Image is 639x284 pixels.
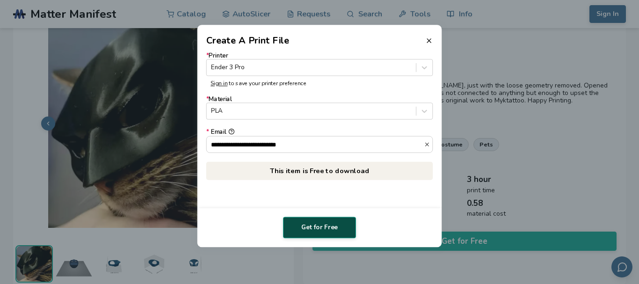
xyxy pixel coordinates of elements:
[206,129,433,136] div: Email
[211,80,428,87] p: to save your printer preference
[283,217,356,238] button: Get for Free
[211,108,213,115] input: *MaterialPLA
[424,141,432,147] button: *Email
[206,96,433,120] label: Material
[211,80,227,87] a: Sign in
[206,161,433,180] p: This item is Free to download
[207,136,424,152] input: *Email
[206,34,290,47] h2: Create A Print File
[228,129,234,135] button: *Email
[206,52,433,76] label: Printer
